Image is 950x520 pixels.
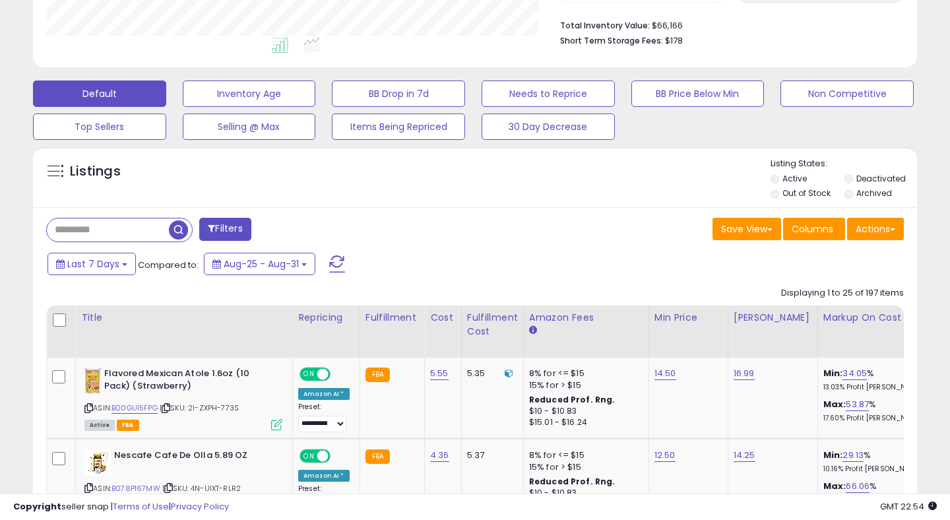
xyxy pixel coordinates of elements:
span: OFF [329,450,350,461]
div: Min Price [654,311,722,325]
div: Preset: [298,403,350,432]
p: 10.16% Profit [PERSON_NAME] [823,465,933,474]
b: Max: [823,398,846,410]
button: Selling @ Max [183,114,316,140]
span: Columns [792,222,833,236]
div: 8% for <= $15 [529,449,639,461]
a: 12.50 [654,449,676,462]
button: Actions [847,218,904,240]
span: Aug-25 - Aug-31 [224,257,299,271]
div: 5.35 [467,368,513,379]
a: 14.25 [734,449,755,462]
div: % [823,449,933,474]
a: Terms of Use [113,500,169,513]
button: Filters [199,218,251,241]
small: Amazon Fees. [529,325,537,337]
strong: Copyright [13,500,61,513]
li: $66,166 [560,16,894,32]
div: ASIN: [84,368,282,429]
div: Markup on Cost [823,311,937,325]
img: 51FCsJd2v7L._SL40_.jpg [84,368,101,394]
div: Displaying 1 to 25 of 197 items [781,287,904,300]
button: Needs to Reprice [482,81,615,107]
div: 8% for <= $15 [529,368,639,379]
a: 4.36 [430,449,449,462]
button: Default [33,81,166,107]
button: Save View [712,218,781,240]
label: Active [782,173,807,184]
span: All listings currently available for purchase on Amazon [84,420,115,431]
b: Min: [823,449,843,461]
p: Listing States: [771,158,918,170]
span: ON [301,450,317,461]
div: % [823,480,933,505]
small: FBA [365,449,390,464]
div: % [823,399,933,423]
a: 5.55 [430,367,449,380]
label: Deactivated [856,173,906,184]
button: Top Sellers [33,114,166,140]
b: Total Inventory Value: [560,20,650,31]
div: 5.37 [467,449,513,461]
div: ASIN: [84,449,282,509]
div: Title [81,311,287,325]
button: BB Price Below Min [631,81,765,107]
button: Aug-25 - Aug-31 [204,253,315,275]
div: Amazon Fees [529,311,643,325]
div: 15% for > $15 [529,379,639,391]
span: $178 [665,34,683,47]
span: | SKU: 2I-ZXPH-773S [160,403,239,413]
div: Amazon AI * [298,470,350,482]
button: Columns [783,218,845,240]
label: Archived [856,187,892,199]
b: Short Term Storage Fees: [560,35,663,46]
div: % [823,368,933,392]
b: Nescafe Cafe De Olla 5.89 OZ [114,449,274,465]
b: Flavored Mexican Atole 1.6oz (10 Pack) (Strawberry) [104,368,265,395]
span: OFF [329,369,350,380]
div: seller snap | | [13,501,229,513]
a: 29.13 [842,449,864,462]
div: 15% for > $15 [529,461,639,473]
button: Items Being Repriced [332,114,465,140]
button: BB Drop in 7d [332,81,465,107]
a: B00GUI5FPG [111,403,158,414]
button: Non Competitive [780,81,914,107]
b: Reduced Prof. Rng. [529,476,616,487]
button: Inventory Age [183,81,316,107]
span: FBA [117,420,139,431]
label: Out of Stock [782,187,831,199]
p: 13.03% Profit [PERSON_NAME] [823,383,933,392]
h5: Listings [70,162,121,181]
span: Last 7 Days [67,257,119,271]
b: Reduced Prof. Rng. [529,394,616,405]
button: Last 7 Days [47,253,136,275]
img: 41N7xlL4rUL._SL40_.jpg [84,449,111,476]
span: ON [301,369,317,380]
button: 30 Day Decrease [482,114,615,140]
div: Repricing [298,311,354,325]
span: Compared to: [138,259,199,271]
div: Fulfillment Cost [467,311,518,339]
a: Privacy Policy [171,500,229,513]
a: 34.05 [842,367,867,380]
div: $10 - $10.83 [529,406,639,417]
div: $15.01 - $16.24 [529,417,639,428]
div: Amazon AI * [298,388,350,400]
span: 2025-09-8 22:54 GMT [880,500,937,513]
a: 16.99 [734,367,755,380]
a: 14.50 [654,367,676,380]
small: FBA [365,368,390,382]
b: Max: [823,480,846,492]
a: 66.06 [846,480,870,493]
p: 17.60% Profit [PERSON_NAME] [823,414,933,423]
b: Min: [823,367,843,379]
div: [PERSON_NAME] [734,311,812,325]
div: Cost [430,311,456,325]
div: Fulfillment [365,311,419,325]
a: 53.87 [846,398,869,411]
th: The percentage added to the cost of goods (COGS) that forms the calculator for Min & Max prices. [817,306,943,358]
